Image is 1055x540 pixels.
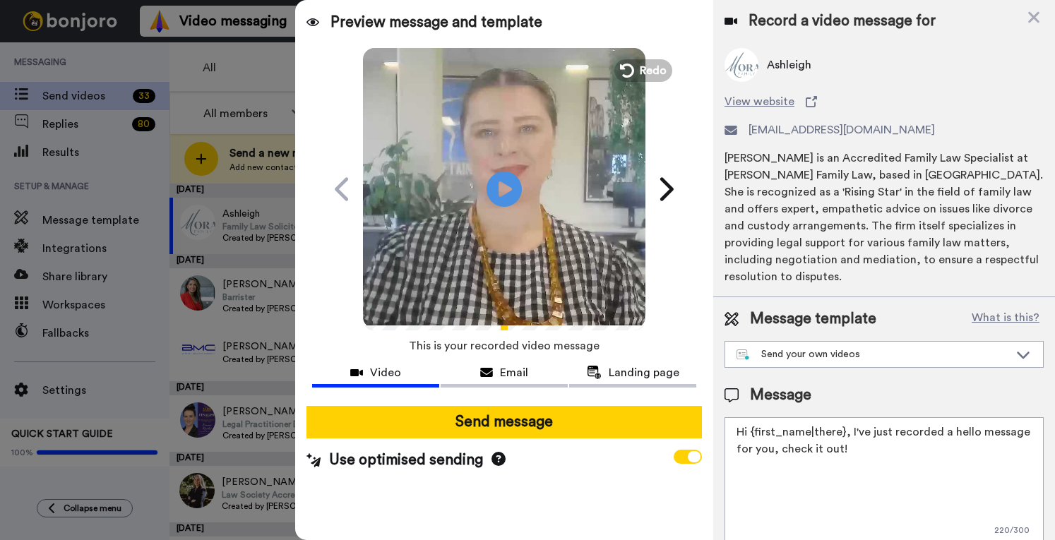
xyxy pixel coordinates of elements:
span: View website [725,93,794,110]
a: View website [725,93,1044,110]
div: [PERSON_NAME] is an Accredited Family Law Specialist at [PERSON_NAME] Family Law, based in [GEOGR... [725,150,1044,285]
button: Send message [306,406,702,438]
span: [EMAIL_ADDRESS][DOMAIN_NAME] [749,121,935,138]
span: Use optimised sending [329,450,483,471]
img: nextgen-template.svg [737,349,750,361]
span: Message [750,385,811,406]
span: Message template [750,308,876,330]
button: What is this? [967,308,1044,330]
div: Send your own videos [737,347,1009,361]
span: Email [500,364,528,381]
span: Landing page [609,364,679,381]
span: Video [370,364,401,381]
span: This is your recorded video message [409,330,600,361]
